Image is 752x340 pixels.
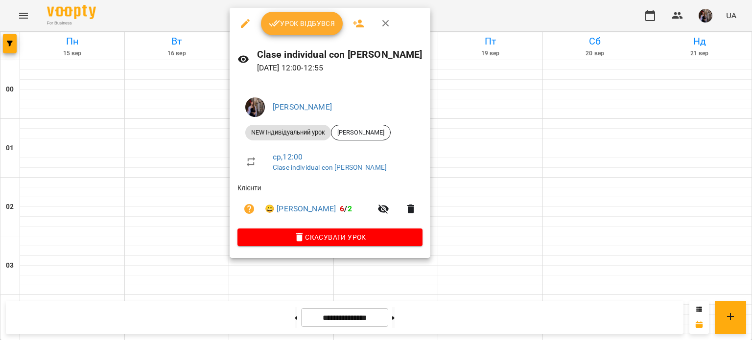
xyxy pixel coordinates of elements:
[340,204,352,213] b: /
[245,97,265,117] img: 8d3efba7e3fbc8ec2cfbf83b777fd0d7.JPG
[348,204,352,213] span: 2
[269,18,335,29] span: Урок відбувся
[257,47,423,62] h6: Clase individual con [PERSON_NAME]
[257,62,423,74] p: [DATE] 12:00 - 12:55
[340,204,344,213] span: 6
[331,128,390,137] span: [PERSON_NAME]
[273,152,303,161] a: ср , 12:00
[237,197,261,221] button: Візит ще не сплачено. Додати оплату?
[273,102,332,112] a: [PERSON_NAME]
[237,183,423,228] ul: Клієнти
[273,163,387,171] a: Clase individual con [PERSON_NAME]
[237,228,423,246] button: Скасувати Урок
[261,12,343,35] button: Урок відбувся
[245,231,415,243] span: Скасувати Урок
[245,128,331,137] span: NEW Індивідуальний урок
[265,203,336,215] a: 😀 [PERSON_NAME]
[331,125,391,140] div: [PERSON_NAME]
